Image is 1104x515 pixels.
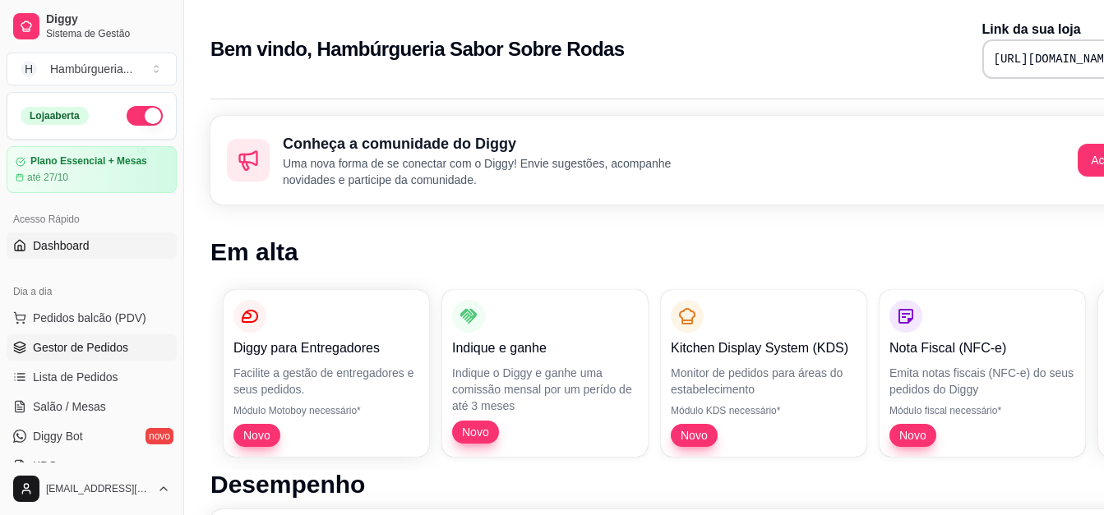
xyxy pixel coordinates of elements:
[442,290,648,457] button: Indique e ganheIndique o Diggy e ganhe uma comissão mensal por um perído de até 3 mesesNovo
[233,365,419,398] p: Facilite a gestão de entregadores e seus pedidos.
[671,365,857,398] p: Monitor de pedidos para áreas do estabelecimento
[455,424,496,440] span: Novo
[674,427,714,444] span: Novo
[33,237,90,254] span: Dashboard
[7,146,177,193] a: Plano Essencial + Mesasaté 27/10
[7,7,177,46] a: DiggySistema de Gestão
[7,453,177,479] a: KDS
[7,469,177,508] button: [EMAIL_ADDRESS][DOMAIN_NAME]
[224,290,429,457] button: Diggy para EntregadoresFacilite a gestão de entregadores e seus pedidos.Módulo Motoboy necessário...
[889,404,1075,417] p: Módulo fiscal necessário*
[7,364,177,390] a: Lista de Pedidos
[452,365,638,414] p: Indique o Diggy e ganhe uma comissão mensal por um perído de até 3 meses
[880,290,1085,457] button: Nota Fiscal (NFC-e)Emita notas fiscais (NFC-e) do seus pedidos do DiggyMódulo fiscal necessário*Novo
[671,338,857,358] p: Kitchen Display System (KDS)
[889,338,1075,358] p: Nota Fiscal (NFC-e)
[7,305,177,331] button: Pedidos balcão (PDV)
[33,310,146,326] span: Pedidos balcão (PDV)
[893,427,933,444] span: Novo
[671,404,857,417] p: Módulo KDS necessário*
[233,338,419,358] p: Diggy para Entregadores
[7,278,177,305] div: Dia a dia
[237,427,277,444] span: Novo
[46,482,150,495] span: [EMAIL_ADDRESS][DOMAIN_NAME]
[30,155,147,168] article: Plano Essencial + Mesas
[889,365,1075,398] p: Emita notas fiscais (NFC-e) do seus pedidos do Diggy
[33,428,83,444] span: Diggy Bot
[27,171,68,184] article: até 27/10
[33,369,118,385] span: Lista de Pedidos
[127,106,163,126] button: Alterar Status
[21,107,89,125] div: Loja aberta
[7,53,177,85] button: Select a team
[46,27,170,40] span: Sistema de Gestão
[33,398,106,415] span: Salão / Mesas
[21,61,37,77] span: H
[46,12,170,27] span: Diggy
[7,232,177,259] a: Dashboard
[50,61,132,77] div: Hambúrgueria ...
[7,423,177,449] a: Diggy Botnovo
[7,393,177,420] a: Salão / Mesas
[452,338,638,358] p: Indique e ganhe
[283,132,704,155] h2: Conheça a comunidade do Diggy
[7,206,177,232] div: Acesso Rápido
[233,404,419,417] p: Módulo Motoboy necessário*
[33,339,128,356] span: Gestor de Pedidos
[7,334,177,361] a: Gestor de Pedidos
[661,290,866,457] button: Kitchen Display System (KDS)Monitor de pedidos para áreas do estabelecimentoMódulo KDS necessário...
[33,458,57,474] span: KDS
[210,36,625,62] h2: Bem vindo, Hambúrgueria Sabor Sobre Rodas
[283,155,704,188] p: Uma nova forma de se conectar com o Diggy! Envie sugestões, acompanhe novidades e participe da co...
